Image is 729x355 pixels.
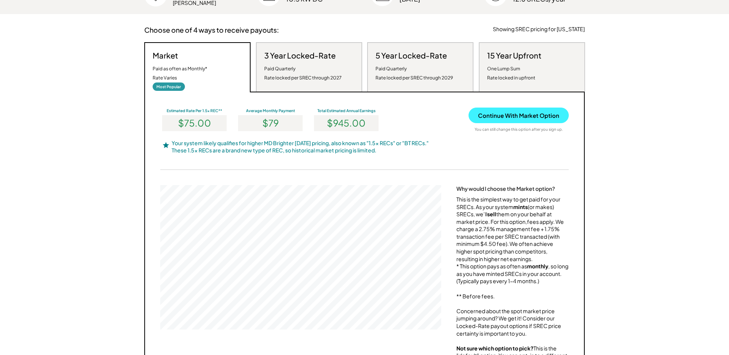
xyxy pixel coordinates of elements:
div: Most Popular [153,82,185,91]
strong: monthly [527,263,548,269]
h3: 15 Year Upfront [487,51,541,60]
div: Paid as often as Monthly* Rate Varies [153,64,207,82]
strong: sell [487,211,496,217]
h3: 3 Year Locked-Rate [264,51,336,60]
div: Why would I choose the Market option? [456,185,555,192]
a: fees apply [527,218,553,225]
div: Estimated Rate Per 1.5x REC** [160,108,229,113]
div: You can still change this option after you sign up. [475,127,563,132]
strong: mints [513,203,528,210]
div: $79 [238,115,303,131]
div: One Lump Sum Rate locked in upfront [487,64,535,82]
strong: Not sure which option to pick? [456,345,533,352]
div: Paid Quarterly Rate locked per SREC through 2029 [376,64,453,82]
div: Paid Quarterly Rate locked per SREC through 2027 [264,64,342,82]
div: Your system likely qualifies for higher MD Brighter [DATE] pricing, also known as "1.5x RECs" or ... [172,139,429,154]
div: $945.00 [314,115,379,131]
h3: Choose one of 4 ways to receive payouts: [144,25,279,34]
h3: 5 Year Locked-Rate [376,51,447,60]
div: Average Monthly Payment [236,108,305,113]
div: Total Estimated Annual Earnings [312,108,380,113]
div: $75.00 [162,115,227,131]
div: Showing SREC pricing for [US_STATE] [493,25,585,33]
button: Continue With Market Option [469,108,569,123]
h3: Market [153,51,178,60]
